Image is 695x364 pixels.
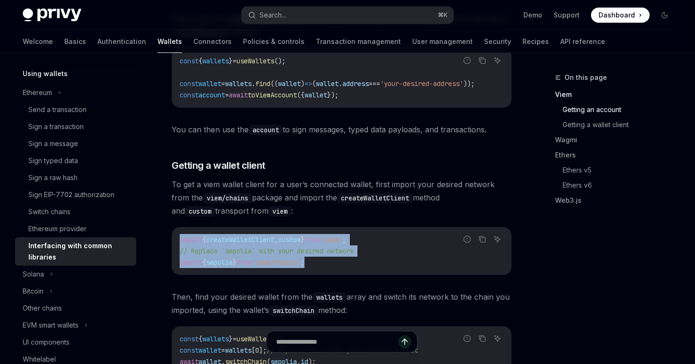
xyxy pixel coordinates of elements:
[274,57,286,65] span: ();
[278,235,301,244] span: custom
[242,7,453,24] button: Search...⌘K
[202,258,206,267] span: {
[565,72,607,83] span: On this page
[28,172,78,183] div: Sign a raw hash
[260,9,286,21] div: Search...
[172,178,512,217] span: To get a viem wallet client for a user’s connected wallet, first import your desired network from...
[23,269,44,280] div: Solana
[180,57,199,65] span: const
[438,11,448,19] span: ⌘ K
[28,138,78,149] div: Sign a message
[15,101,136,118] a: Send a transaction
[23,87,52,98] div: Ethereum
[23,337,69,348] div: UI components
[28,121,84,132] div: Sign a transaction
[172,123,512,136] span: You can then use the to sign messages, typed data payloads, and transactions.
[270,79,278,88] span: ((
[23,303,62,314] div: Other chains
[203,193,252,203] code: viem/chains
[15,152,136,169] a: Sign typed data
[476,54,488,67] button: Copy the contents from the code block
[202,57,229,65] span: wallets
[23,68,68,79] h5: Using wallets
[15,300,136,317] a: Other chains
[180,258,202,267] span: import
[243,30,304,53] a: Policies & controls
[327,91,339,99] span: });
[337,193,413,203] code: createWalletClient
[522,30,549,53] a: Recipes
[28,155,78,166] div: Sign typed data
[252,79,255,88] span: .
[657,8,672,23] button: Toggle dark mode
[297,91,304,99] span: ({
[555,132,680,147] a: Wagmi
[313,292,347,303] code: wallets
[15,220,136,237] a: Ethereum provider
[15,334,136,351] a: UI components
[28,223,87,234] div: Ethereum provider
[461,233,473,245] button: Report incorrect code
[316,79,339,88] span: wallet
[225,91,229,99] span: =
[476,233,488,245] button: Copy the contents from the code block
[304,79,312,88] span: =>
[555,178,680,193] a: Ethers v6
[398,335,411,348] button: Send message
[523,10,542,20] a: Demo
[157,30,182,53] a: Wallets
[28,240,130,263] div: Interfacing with common libraries
[97,30,146,53] a: Authentication
[236,258,252,267] span: from
[180,91,199,99] span: const
[342,235,346,244] span: ;
[304,235,320,244] span: from
[255,79,270,88] span: find
[15,317,136,334] button: EVM smart wallets
[193,30,232,53] a: Connectors
[199,91,225,99] span: account
[274,235,278,244] span: ,
[555,163,680,178] a: Ethers v5
[560,30,605,53] a: API reference
[463,79,475,88] span: ));
[320,235,342,244] span: 'viem'
[555,87,680,102] a: Viem
[28,189,114,200] div: Sign EIP-7702 authorization
[555,193,680,208] a: Web3.js
[312,79,316,88] span: (
[64,30,86,53] a: Basics
[555,102,680,117] a: Getting an account
[180,235,202,244] span: import
[206,235,274,244] span: createWalletClient
[225,79,252,88] span: wallets
[491,54,504,67] button: Ask AI
[15,266,136,283] button: Solana
[269,305,318,316] code: switchChain
[491,233,504,245] button: Ask AI
[15,186,136,203] a: Sign EIP-7702 authorization
[206,258,233,267] span: sepolia
[23,30,53,53] a: Welcome
[199,79,221,88] span: wallet
[461,54,473,67] button: Report incorrect code
[269,206,291,217] code: viem
[555,147,680,163] a: Ethers
[172,290,512,317] span: Then, find your desired wallet from the array and switch its network to the chain you imported, u...
[339,79,342,88] span: .
[15,135,136,152] a: Sign a message
[23,320,78,331] div: EVM smart wallets
[555,117,680,132] a: Getting a wallet client
[23,9,81,22] img: dark logo
[236,57,274,65] span: useWallets
[15,203,136,220] a: Switch chains
[248,91,297,99] span: toViemAccount
[369,79,380,88] span: ===
[199,57,202,65] span: {
[15,237,136,266] a: Interfacing with common libraries
[229,91,248,99] span: await
[28,206,70,217] div: Switch chains
[484,30,511,53] a: Security
[412,30,473,53] a: User management
[233,258,236,267] span: }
